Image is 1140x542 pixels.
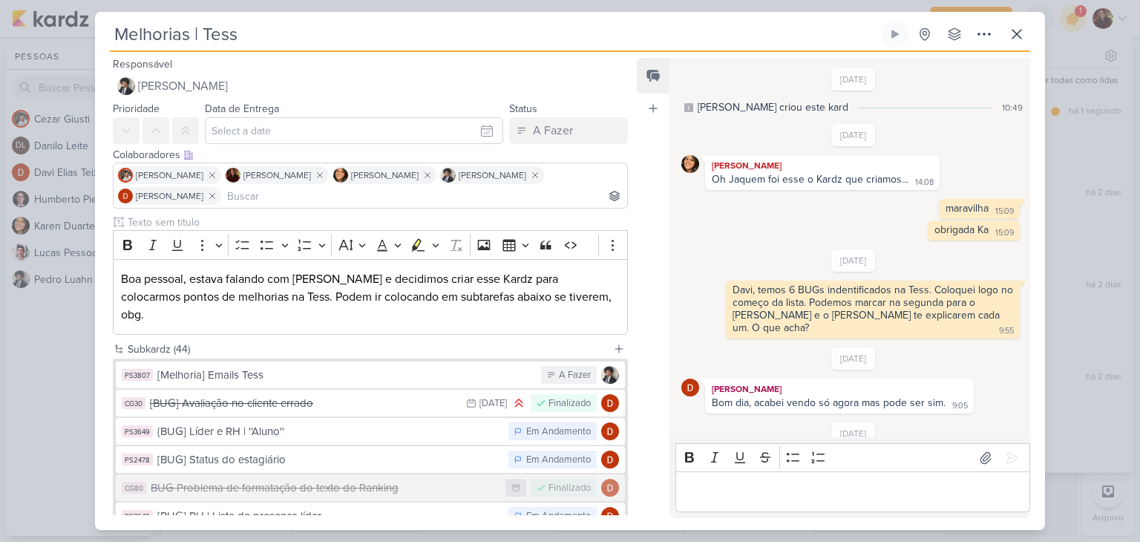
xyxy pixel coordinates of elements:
[526,453,591,468] div: Em Andamento
[118,189,133,203] img: Davi Elias Teixeira
[511,396,526,411] div: Prioridade Alta
[113,259,628,336] div: Editor editing area: main
[116,503,625,529] button: PS3648 [BUG] RH | Lista de presença líder Em Andamento
[205,102,279,115] label: Data de Entrega
[128,342,607,357] div: Subkardz (44)
[601,451,619,468] img: Davi Elias Teixeira
[116,362,625,388] button: PS3807 [Melhoria] Emails Tess A Fazer
[116,418,625,445] button: PS3649 {BUG] Líder e RH | ''Aluno'' Em Andamento
[601,422,619,440] img: Davi Elias Teixeira
[548,396,591,411] div: Finalizado
[122,369,153,381] div: PS3807
[136,169,203,182] span: [PERSON_NAME]
[113,58,172,71] label: Responsável
[157,451,501,468] div: [BUG] Status do estagiário
[243,169,311,182] span: [PERSON_NAME]
[915,177,934,189] div: 14:08
[113,230,628,259] div: Editor toolbar
[113,102,160,115] label: Prioridade
[533,122,573,140] div: A Fazer
[712,396,946,409] div: Bom dia, acabei vendo só agora mas pode ser sim.
[675,471,1030,512] div: Editor editing area: main
[934,223,989,236] div: obrigada Ka
[601,507,619,525] img: Davi Elias Teixeira
[113,147,628,163] div: Colaboradores
[224,187,624,205] input: Buscar
[157,367,534,384] div: [Melhoria] Emails Tess
[681,379,699,396] img: Davi Elias Teixeira
[441,168,456,183] img: Pedro Luahn Simões
[995,227,1014,239] div: 15:09
[995,206,1014,218] div: 15:09
[122,425,153,437] div: PS3649
[150,395,459,412] div: [BUG] Avaliação no cliente errado
[157,508,501,525] div: [BUG] RH | Lista de presença líder
[122,397,145,409] div: CG30
[205,117,503,144] input: Select a date
[999,325,1014,337] div: 9:55
[684,103,693,112] div: Este log é visível à todos no kard
[548,481,591,496] div: Finalizado
[952,400,968,412] div: 9:05
[110,21,879,48] input: Kard Sem Título
[125,215,628,230] input: Texto sem título
[121,270,620,324] p: Boa pessoal, estava falando com [PERSON_NAME] e decidimos criar esse Kardz para colocarmos pontos...
[333,168,348,183] img: Karen Duarte
[601,479,619,497] img: Davi Elias Teixeira
[113,73,628,99] button: [PERSON_NAME]
[138,77,228,95] span: [PERSON_NAME]
[351,169,419,182] span: [PERSON_NAME]
[708,158,937,173] div: [PERSON_NAME]
[712,173,908,186] div: Oh Jaquem foi esse o Kardz que criamos...
[122,510,153,522] div: PS3648
[1002,101,1023,114] div: 10:49
[479,399,507,408] div: [DATE]
[122,454,153,466] div: PS2478
[151,480,498,497] div: BUG Problema de formatação do texto do Ranking
[526,509,591,524] div: Em Andamento
[601,366,619,384] img: Pedro Luahn Simões
[601,394,619,412] img: Davi Elias Teixeira
[559,368,591,383] div: A Fazer
[675,443,1030,472] div: Editor toolbar
[226,168,240,183] img: Jaqueline Molina
[116,446,625,473] button: PS2478 [BUG] Status do estagiário Em Andamento
[708,382,971,396] div: [PERSON_NAME]
[681,155,699,173] img: Karen Duarte
[122,482,146,494] div: CG80
[116,390,625,417] button: CG30 [BUG] Avaliação no cliente errado [DATE] Finalizado
[698,99,848,115] div: Pedro Luahn criou este kard
[946,202,989,215] div: maravilha
[889,28,901,40] div: Ligar relógio
[116,474,625,501] button: CG80 BUG Problema de formatação do texto do Ranking Finalizado
[509,102,537,115] label: Status
[136,189,203,203] span: [PERSON_NAME]
[509,117,628,144] button: A Fazer
[733,284,1016,334] div: Davi, temos 6 BUGs indentificados na Tess. Coloquei logo no começo da lista. Podemos marcar na se...
[526,425,591,440] div: Em Andamento
[157,423,501,440] div: {BUG] Líder e RH | ''Aluno''
[117,77,135,95] img: Pedro Luahn Simões
[118,168,133,183] img: Cezar Giusti
[459,169,526,182] span: [PERSON_NAME]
